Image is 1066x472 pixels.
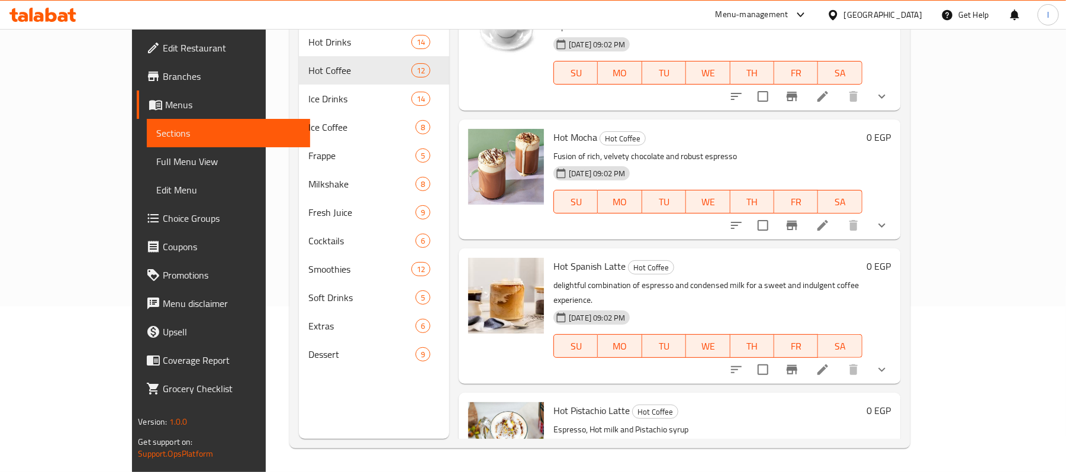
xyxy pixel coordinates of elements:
[686,190,730,214] button: WE
[308,120,416,134] span: Ice Coffee
[416,321,430,332] span: 6
[416,207,430,218] span: 9
[411,262,430,276] div: items
[137,204,310,232] a: Choice Groups
[147,176,310,204] a: Edit Menu
[818,334,862,358] button: SA
[716,8,788,22] div: Menu-management
[686,61,730,85] button: WE
[823,193,857,211] span: SA
[603,64,637,82] span: MO
[163,325,301,339] span: Upsell
[818,61,862,85] button: SA
[642,334,686,358] button: TU
[416,235,430,247] span: 6
[416,292,430,303] span: 5
[137,261,310,289] a: Promotions
[647,64,681,82] span: TU
[751,84,775,109] span: Select to update
[416,205,430,219] div: items
[553,422,862,437] p: Espresso, Hot milk and Pistachio syrup
[722,211,751,240] button: sort-choices
[156,154,301,169] span: Full Menu View
[875,218,889,232] svg: Show Choices
[751,213,775,238] span: Select to update
[411,35,430,49] div: items
[137,318,310,346] a: Upsell
[1047,8,1049,21] span: I
[299,340,449,368] div: Dessert9
[553,402,630,419] span: Hot Pistachio Latte
[778,82,806,111] button: Branch-specific-item
[867,129,891,146] h6: 0 EGP
[308,35,411,49] div: Hot Drinks
[308,177,416,191] span: Milkshake
[730,190,774,214] button: TH
[642,61,686,85] button: TU
[735,193,769,211] span: TH
[308,92,411,106] span: Ice Drinks
[147,147,310,176] a: Full Menu View
[468,129,544,205] img: Hot Mocha
[751,357,775,382] span: Select to update
[735,338,769,355] span: TH
[163,240,301,254] span: Coupons
[691,64,725,82] span: WE
[844,8,922,21] div: [GEOGRAPHIC_DATA]
[412,93,430,105] span: 14
[163,382,301,396] span: Grocery Checklist
[867,402,891,419] h6: 0 EGP
[778,355,806,384] button: Branch-specific-item
[416,179,430,190] span: 8
[299,198,449,227] div: Fresh Juice9
[308,234,416,248] span: Cocktails
[823,64,857,82] span: SA
[564,168,630,179] span: [DATE] 09:02 PM
[553,278,862,308] p: delightful combination of espresso and condensed milk for a sweet and indulgent coffee experience.
[553,61,598,85] button: SU
[553,190,598,214] button: SU
[163,211,301,225] span: Choice Groups
[603,338,637,355] span: MO
[628,260,674,274] div: Hot Coffee
[816,363,830,377] a: Edit menu item
[299,141,449,170] div: Frappe5
[299,23,449,373] nav: Menu sections
[137,289,310,318] a: Menu disclaimer
[163,69,301,83] span: Branches
[299,28,449,56] div: Hot Drinks14
[169,414,188,429] span: 1.0.0
[308,205,416,219] span: Fresh Juice
[308,63,411,77] div: Hot Coffee
[774,334,818,358] button: FR
[138,434,192,450] span: Get support on:
[299,56,449,85] div: Hot Coffee12
[308,290,416,305] span: Soft Drinks
[468,258,544,334] img: Hot Spanish Latte
[722,82,751,111] button: sort-choices
[416,120,430,134] div: items
[156,126,301,140] span: Sections
[156,183,301,197] span: Edit Menu
[553,149,862,164] p: Fusion of rich, velvety chocolate and robust espresso
[600,132,645,146] span: Hot Coffee
[416,319,430,333] div: items
[416,177,430,191] div: items
[137,34,310,62] a: Edit Restaurant
[412,65,430,76] span: 12
[839,211,868,240] button: delete
[868,211,896,240] button: show more
[598,334,642,358] button: MO
[416,122,430,133] span: 8
[559,64,593,82] span: SU
[299,227,449,255] div: Cocktails6
[730,334,774,358] button: TH
[308,319,416,333] span: Extras
[564,312,630,324] span: [DATE] 09:02 PM
[416,234,430,248] div: items
[308,262,411,276] div: Smoothies
[730,61,774,85] button: TH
